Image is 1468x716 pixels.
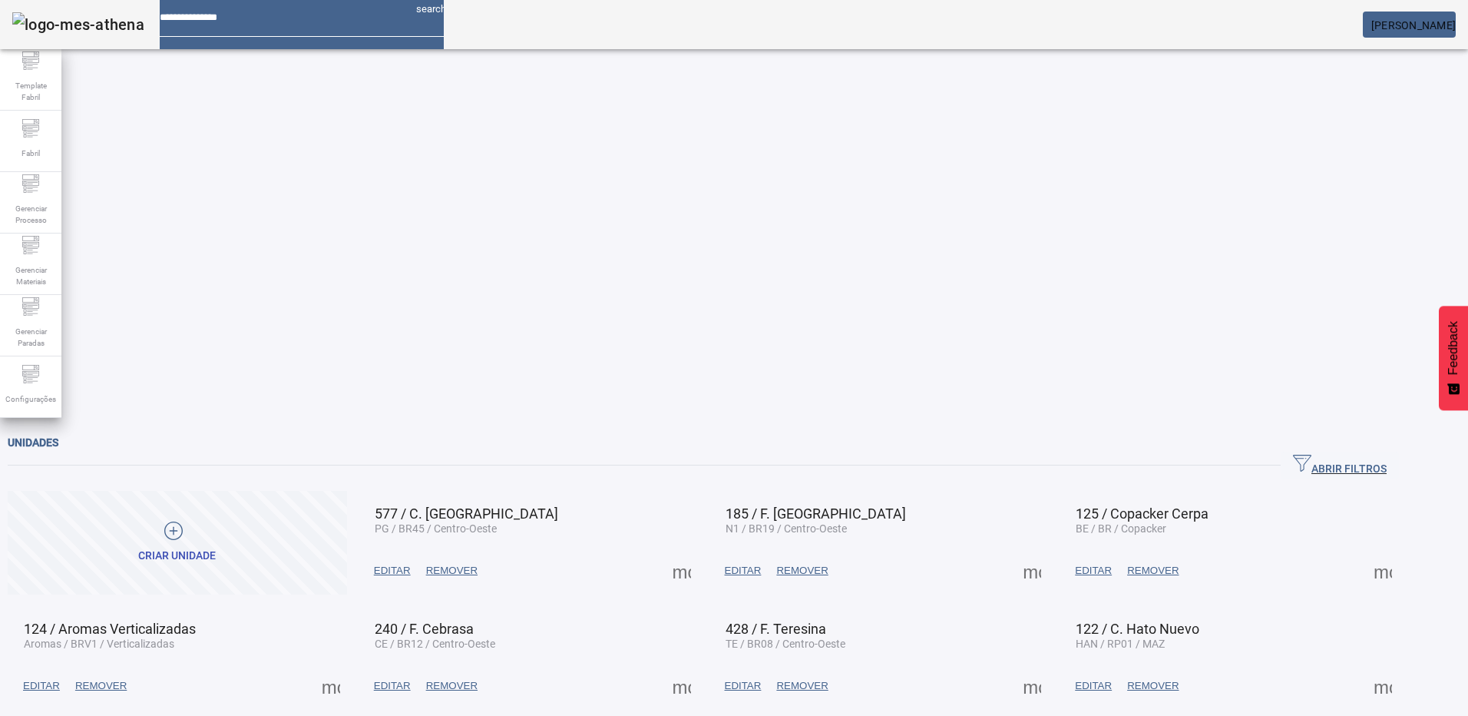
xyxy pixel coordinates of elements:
[138,549,216,564] div: Criar unidade
[717,557,769,585] button: EDITAR
[375,638,495,650] span: CE / BR12 / Centro-Oeste
[1067,557,1119,585] button: EDITAR
[68,672,134,700] button: REMOVER
[418,557,485,585] button: REMOVER
[1371,19,1456,31] span: [PERSON_NAME]
[1,389,61,409] span: Configurações
[426,678,478,694] span: REMOVER
[1447,321,1460,375] span: Feedback
[1018,672,1046,700] button: Mais
[776,563,828,578] span: REMOVER
[12,12,144,37] img: logo-mes-athena
[24,621,196,637] span: 124 / Aromas Verticalizadas
[1119,672,1186,700] button: REMOVER
[23,678,60,694] span: EDITAR
[75,678,127,694] span: REMOVER
[668,557,696,585] button: Mais
[375,522,497,535] span: PG / BR45 / Centro-Oeste
[1369,557,1397,585] button: Mais
[776,678,828,694] span: REMOVER
[726,621,826,637] span: 428 / F. Teresina
[17,143,45,164] span: Fabril
[15,672,68,700] button: EDITAR
[1281,452,1399,479] button: ABRIR FILTROS
[1119,557,1186,585] button: REMOVER
[8,321,54,353] span: Gerenciar Paradas
[374,563,411,578] span: EDITAR
[1075,678,1112,694] span: EDITAR
[769,672,835,700] button: REMOVER
[8,198,54,230] span: Gerenciar Processo
[366,672,418,700] button: EDITAR
[1067,672,1119,700] button: EDITAR
[8,260,54,292] span: Gerenciar Materiais
[668,672,696,700] button: Mais
[375,621,474,637] span: 240 / F. Cebrasa
[1439,306,1468,410] button: Feedback - Mostrar pesquisa
[24,638,174,650] span: Aromas / BRV1 / Verticalizadas
[1076,506,1208,522] span: 125 / Copacker Cerpa
[8,491,347,595] button: Criar unidade
[769,557,835,585] button: REMOVER
[1076,621,1199,637] span: 122 / C. Hato Nuevo
[366,557,418,585] button: EDITAR
[1127,678,1179,694] span: REMOVER
[1075,563,1112,578] span: EDITAR
[426,563,478,578] span: REMOVER
[1076,638,1165,650] span: HAN / RP01 / MAZ
[8,436,58,449] span: Unidades
[1369,672,1397,700] button: Mais
[726,506,906,522] span: 185 / F. [GEOGRAPHIC_DATA]
[374,678,411,694] span: EDITAR
[418,672,485,700] button: REMOVER
[717,672,769,700] button: EDITAR
[726,638,845,650] span: TE / BR08 / Centro-Oeste
[726,522,847,535] span: N1 / BR19 / Centro-Oeste
[1127,563,1179,578] span: REMOVER
[8,75,54,108] span: Template Fabril
[1076,522,1166,535] span: BE / BR / Copacker
[317,672,345,700] button: Mais
[1293,454,1387,477] span: ABRIR FILTROS
[725,678,762,694] span: EDITAR
[375,506,558,522] span: 577 / C. [GEOGRAPHIC_DATA]
[725,563,762,578] span: EDITAR
[1018,557,1046,585] button: Mais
